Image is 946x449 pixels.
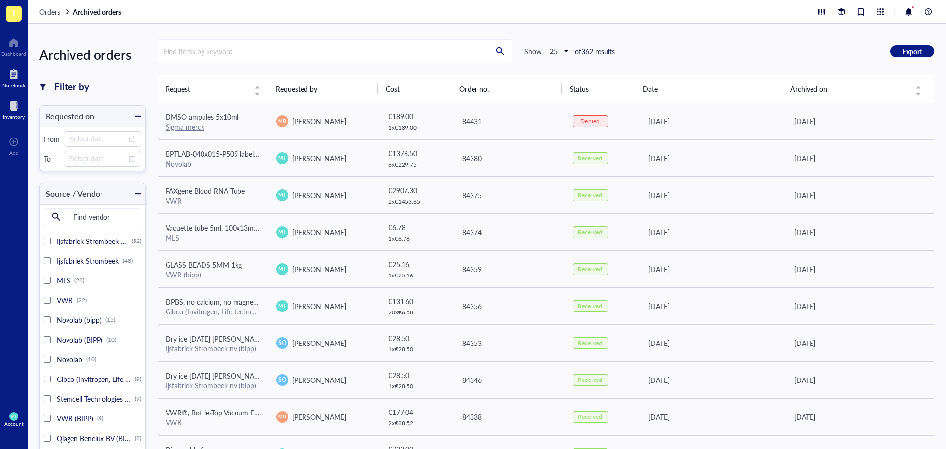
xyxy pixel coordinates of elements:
span: Request [166,83,248,94]
div: € 28.50 [388,333,445,344]
div: (10) [106,336,116,344]
span: MT [279,265,286,273]
button: Export [890,45,934,57]
div: [DATE] [648,375,778,385]
span: Novolab (bipp) [57,315,101,325]
div: Ijsfabriek Strombeek nv (bipp) [166,344,261,353]
span: MT [11,414,16,418]
div: 1 x € 6.78 [388,235,445,242]
span: [PERSON_NAME] [292,264,346,274]
div: € 2907.30 [388,185,445,196]
span: MT [279,191,286,199]
a: VWR (bipp) [166,270,201,279]
div: € 28.50 [388,370,445,380]
span: SO [278,339,287,347]
div: [DATE] [648,264,778,275]
span: MD [279,414,286,420]
td: 84353 [453,324,564,361]
span: PAXgene Blood RNA Tube [166,186,245,196]
div: (9) [135,395,141,403]
div: 6 x € 229.75 [388,161,445,169]
div: 84346 [462,375,556,385]
div: Received [578,413,602,421]
span: [PERSON_NAME] [292,375,346,385]
span: MT [279,302,286,310]
div: € 177.04 [388,407,445,417]
span: [PERSON_NAME] [292,301,346,311]
div: 84353 [462,338,556,348]
div: (22) [77,296,87,304]
td: 84338 [453,398,564,435]
a: VWR [166,417,182,427]
div: [DATE] [794,116,926,127]
span: [PERSON_NAME] [292,116,346,126]
div: (15) [105,316,115,324]
div: 84359 [462,264,556,275]
span: DPBS, no calcium, no magnesium [166,297,268,307]
div: [DATE] [648,338,778,348]
div: Account [4,421,24,427]
div: Denied [580,117,599,125]
span: BPTLAB-040x015-P509 label (2000/rol) [166,149,286,159]
a: Orders [39,7,71,16]
span: MLS [57,276,70,285]
div: [DATE] [794,301,926,311]
div: [DATE] [794,412,926,422]
span: MT [279,228,286,236]
span: Vacuette tube 5ml, 100x13mm, red screw cap, serum + gel + clot activator, [PERSON_NAME] [166,223,449,233]
div: 2 x € 1453.65 [388,198,445,206]
td: 84359 [453,250,564,287]
div: [DATE] [794,338,926,348]
div: Archived orders [39,44,146,65]
span: Stemcell Technologies (BIPP) [57,394,143,404]
div: [DATE] [648,227,778,238]
div: € 25.16 [388,259,445,270]
div: MLS [166,233,261,242]
div: 2 x € 88.52 [388,419,445,427]
div: 84375 [462,190,556,201]
div: Show [524,47,541,56]
span: Novolab (BIPP) [57,335,102,345]
div: Requested on [40,109,94,123]
div: Novolab [166,159,261,168]
div: Add [9,150,19,156]
div: (8) [135,434,141,442]
a: Archived orders [73,7,123,16]
div: (52) [132,237,141,245]
span: [PERSON_NAME] [292,190,346,200]
span: [PERSON_NAME] [292,153,346,163]
span: I [13,6,15,19]
span: Dry ice [DATE] [PERSON_NAME] [166,371,267,380]
span: Archived on [790,83,910,94]
div: € 1378.50 [388,148,445,159]
div: [DATE] [648,301,778,311]
div: 84431 [462,116,556,127]
div: 84374 [462,227,556,238]
div: Ijsfabriek Strombeek nv (bipp) [166,381,261,390]
td: 84346 [453,361,564,398]
td: 84356 [453,287,564,324]
div: Source / Vendor [40,187,103,201]
span: Qiagen Benelux BV (BIPP) [57,433,135,443]
div: [DATE] [648,116,778,127]
div: [DATE] [648,153,778,164]
input: Select date [69,153,127,164]
div: [DATE] [794,375,926,385]
div: (28) [74,276,84,284]
td: 84374 [453,213,564,250]
div: [DATE] [794,227,926,238]
div: [DATE] [648,412,778,422]
div: Filter by [54,80,89,94]
span: MT [279,154,286,162]
span: [PERSON_NAME] [292,412,346,422]
div: 1 x € 28.50 [388,345,445,353]
div: Received [578,228,602,236]
div: Inventory [3,114,25,120]
th: Request [158,75,268,103]
div: 20 x € 6.58 [388,309,445,316]
input: Select date [69,134,127,144]
div: Gibco (Invitrogen, Life technologies) bipp [166,307,261,316]
span: DMSO ampules 5x10ml [166,112,238,122]
b: 25 [550,46,558,56]
div: [DATE] [794,153,926,164]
